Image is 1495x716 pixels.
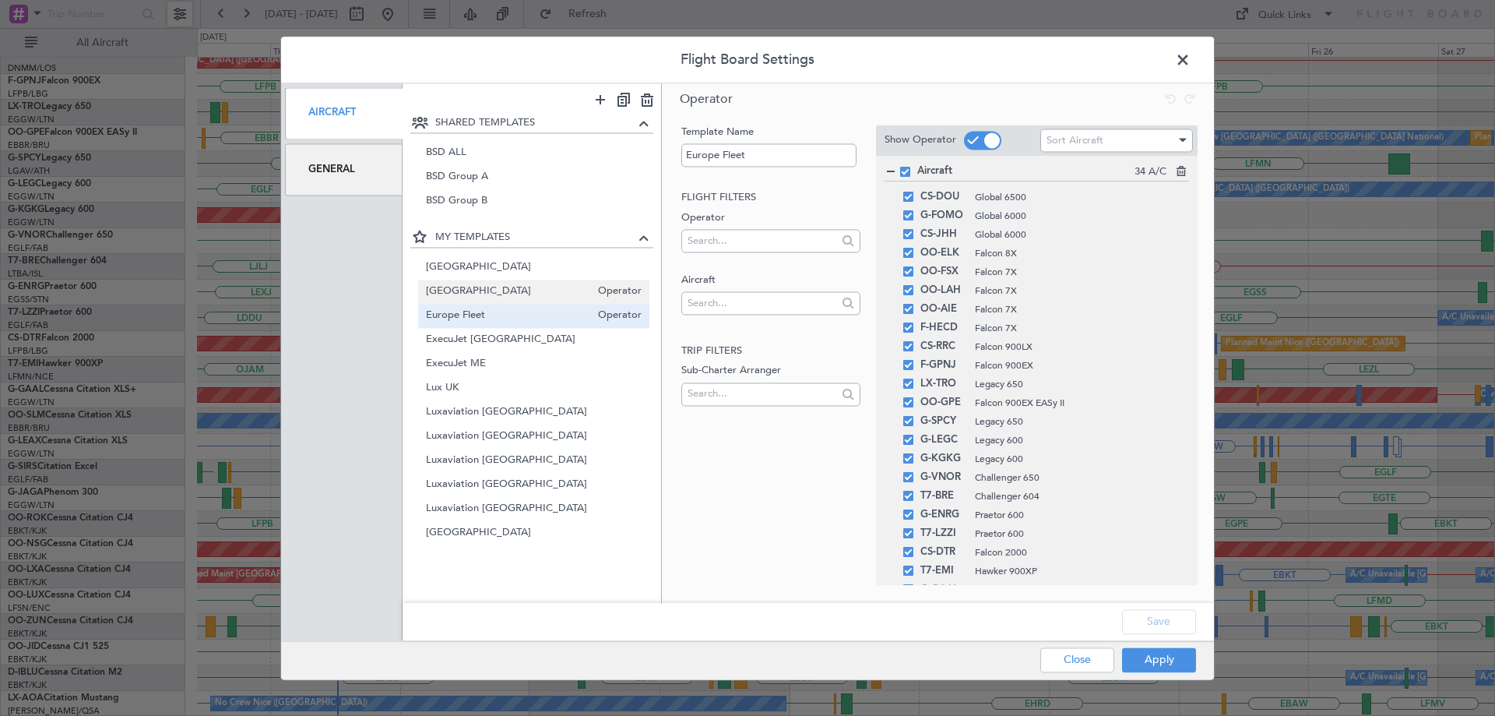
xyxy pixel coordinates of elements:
span: MY TEMPLATES [435,231,635,246]
span: BSD Group B [426,193,642,210]
span: Falcon 2000 [975,545,1174,559]
span: SHARED TEMPLATES [435,115,635,131]
span: Legacy 650 [975,377,1174,391]
span: Falcon 8X [975,246,1174,260]
span: [GEOGRAPHIC_DATA] [426,525,642,541]
span: Praetor 600 [975,527,1174,541]
span: Challenger 650 [975,471,1174,485]
span: G-ENRG [920,506,967,524]
span: Hawker 900XP [975,564,1174,578]
label: Template Name [681,125,860,140]
span: Falcon 7X [975,284,1174,298]
span: F-GPNJ [920,356,967,375]
span: G-LEGC [920,431,967,450]
span: [GEOGRAPHIC_DATA] [426,284,591,300]
span: Luxaviation [GEOGRAPHIC_DATA] [426,501,642,517]
span: 34 A/C [1134,164,1166,180]
span: Falcon 7X [975,302,1174,316]
span: G-KGKG [920,450,967,468]
span: OO-ELK [920,244,967,263]
span: T7-BRE [920,487,967,506]
span: G-SPCY [920,412,967,431]
span: Lux UK [426,380,642,397]
span: Praetor 600 [975,508,1174,522]
span: Falcon 900EX [975,358,1174,372]
span: OO-GPE [920,393,967,412]
input: Search... [688,229,836,252]
span: BSD ALL [426,145,642,161]
span: G-VNOR [920,468,967,487]
span: Global 6000 [975,209,1174,223]
span: Falcon 900LX [975,340,1174,354]
span: Legacy 600 [975,452,1174,466]
span: ExecuJet ME [426,356,642,372]
span: Legacy 600 [975,433,1174,447]
span: Luxaviation [GEOGRAPHIC_DATA] [426,453,642,469]
span: Operator [680,90,733,108]
span: G-GAAL [920,580,967,599]
span: [GEOGRAPHIC_DATA] [426,259,642,276]
span: F-HECD [920,319,967,337]
span: Sort Aircraft [1046,133,1103,147]
span: Falcon 7X [975,265,1174,279]
span: T7-LZZI [920,524,967,543]
div: Aircraft [285,87,403,139]
span: Global 6500 [975,190,1174,204]
span: Luxaviation [GEOGRAPHIC_DATA] [426,477,642,493]
label: Aircraft [681,273,860,288]
span: CS-JHH [920,225,967,244]
span: Challenger 604 [975,489,1174,503]
span: LX-TRO [920,375,967,393]
span: BSD Group A [426,169,642,185]
button: Close [1040,647,1114,672]
span: Falcon 7X [975,321,1174,335]
span: Falcon 900EX EASy II [975,396,1174,410]
span: Aircraft [917,164,1134,179]
label: Sub-Charter Arranger [681,363,860,379]
span: OO-AIE [920,300,967,319]
h2: Trip filters [681,344,860,359]
span: OO-FSX [920,263,967,281]
input: Search... [688,291,836,315]
label: Show Operator [885,133,956,149]
span: OO-LAH [920,281,967,300]
span: Legacy 650 [975,414,1174,429]
button: Apply [1122,647,1196,672]
span: CS-DOU [920,188,967,206]
span: CS-RRC [920,337,967,356]
h2: Flight filters [681,190,860,206]
span: Operator [590,284,642,300]
span: CS-DTR [920,543,967,562]
header: Flight Board Settings [281,37,1214,83]
span: Europe Fleet [426,308,591,324]
span: T7-EMI [920,562,967,580]
span: Cessna Citation XLS+ [975,583,1174,597]
span: ExecuJet [GEOGRAPHIC_DATA] [426,332,642,348]
input: Search... [688,383,836,406]
span: Luxaviation [GEOGRAPHIC_DATA] [426,429,642,445]
div: General [285,143,403,196]
label: Operator [681,210,860,226]
span: Luxaviation [GEOGRAPHIC_DATA] [426,404,642,421]
span: Global 6000 [975,227,1174,242]
span: Operator [590,308,642,324]
span: G-FOMO [920,206,967,225]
